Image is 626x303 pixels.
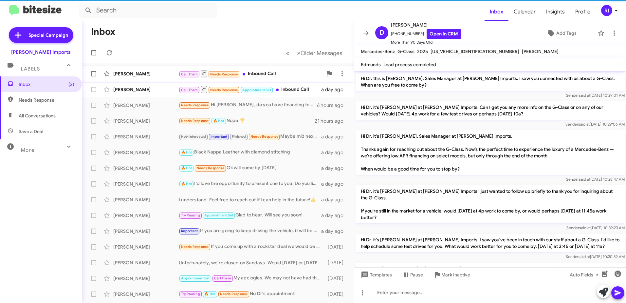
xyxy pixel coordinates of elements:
div: 21 hours ago [315,118,349,124]
a: Special Campaign [9,27,73,43]
span: Sender [DATE] 10:28:47 AM [566,177,625,182]
div: a day ago [321,165,349,172]
div: Inbound Call [179,85,321,93]
div: [PERSON_NAME] [113,244,179,250]
div: [PERSON_NAME] [113,165,179,172]
div: a day ago [321,228,349,234]
h1: Inbox [91,27,115,37]
div: [PERSON_NAME] [113,86,179,93]
button: Templates [354,269,397,281]
span: Save a Deal [19,128,43,135]
span: Needs Response [220,292,248,296]
div: [PERSON_NAME] [113,212,179,219]
span: Important [211,134,228,139]
div: Unfortunately, we're closed on Sundays. Would [DATE] or [DATE] work out for you? And yes, for a f... [179,259,325,266]
input: Search [79,3,217,18]
div: If you come up with a rockstar deal we would be open to purchasing something with you guys in sam... [179,243,325,251]
span: Templates [359,269,392,281]
span: All Conversations [19,112,56,119]
span: 🔥 Hot [181,166,192,170]
div: [PERSON_NAME] Imports [11,49,71,55]
a: Insights [541,2,570,21]
span: [PHONE_NUMBER] [391,29,461,39]
div: RI [601,5,612,16]
span: Sender [DATE] 10:29:01 AM [566,93,625,98]
span: Needs Response [210,72,238,76]
span: Auto Fields [570,269,601,281]
span: Appointment Set [204,213,233,217]
span: Needs Response [19,97,74,103]
span: Needs Response [196,166,224,170]
div: a day ago [321,86,349,93]
span: said at [579,225,591,230]
span: [PERSON_NAME] [522,49,559,54]
span: Older Messages [301,50,342,57]
span: Sender [DATE] 10:29:06 AM [565,122,625,127]
a: Profile [570,2,596,21]
span: said at [579,254,590,259]
span: 🔥 Hot [213,119,224,123]
div: Maybe mid next year [179,133,321,140]
div: My apologies. We may not have had the staff for a proper detail being so late in the day. I'll ha... [179,274,325,282]
span: Call Them [181,88,198,92]
a: Calendar [508,2,541,21]
div: I understand. Feel free to reach out if I can help in the future!👍 [179,196,321,203]
span: Mercedes-Benz [361,49,395,54]
span: 🔥 Hot [204,292,215,296]
button: Add Tags [528,27,595,39]
p: Hi Dr. this is [PERSON_NAME], Sales Manager at [PERSON_NAME] Imports. I saw you connected with us... [356,72,625,91]
button: RI [596,5,619,16]
div: I'd love the opportunity to present one to you. Do you live here locally and able to bring your G... [179,180,321,188]
span: Call Them [181,72,198,76]
span: Mark Inactive [441,269,470,281]
span: Sender [DATE] 10:30:39 AM [566,254,625,259]
button: Mark Inactive [428,269,475,281]
div: a day ago [321,196,349,203]
div: [PERSON_NAME] [113,259,179,266]
span: 🔥 Hot [181,150,192,154]
div: [PERSON_NAME] [113,181,179,187]
span: Needs Response [250,134,278,139]
button: Next [293,46,346,60]
div: [DATE] [325,244,349,250]
span: More [21,147,34,153]
div: Hi [PERSON_NAME], do you have financing terms on a new or preowned G wagon? Thank you [179,101,317,109]
nav: Page navigation example [282,46,346,60]
p: Hi Dr.! It's [PERSON_NAME] at [PERSON_NAME] Imports. I wanted to check in and thank you for reach... [356,263,625,288]
span: Add Tags [556,27,577,39]
div: [PERSON_NAME] [113,118,179,124]
span: Pause [410,269,423,281]
div: a day ago [321,212,349,219]
div: [DATE] [325,291,349,297]
span: Important [181,229,198,233]
span: « [286,49,289,57]
span: [US_VEHICLE_IDENTIFICATION_NUMBER] [431,49,519,54]
p: Hi Dr. it's [PERSON_NAME] at [PERSON_NAME] Imports I just wanted to follow up briefly to thank yo... [356,185,625,223]
div: [PERSON_NAME] [113,228,179,234]
span: 2025 [417,49,428,54]
span: (2) [68,81,74,88]
p: Hi Dr. it's [PERSON_NAME], Sales Manager at [PERSON_NAME] Imports. Thanks again for reaching out ... [356,130,625,175]
span: Appointment Set [181,276,210,280]
div: Inbound Call [179,70,322,78]
span: D [379,28,384,38]
span: Needs Response [181,119,209,123]
div: [PERSON_NAME] [113,71,179,77]
span: Inbox [19,81,74,88]
span: Edmunds [361,62,381,68]
span: G-Class [397,49,414,54]
button: Auto Fields [564,269,606,281]
span: said at [578,122,590,127]
div: Nope 👎 [179,117,315,125]
span: Lead process completed [383,62,436,68]
button: Previous [282,46,293,60]
span: » [297,49,301,57]
span: said at [579,93,590,98]
div: [DATE] [325,275,349,282]
div: [PERSON_NAME] [113,133,179,140]
span: said at [579,177,590,182]
div: [PERSON_NAME] [113,275,179,282]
